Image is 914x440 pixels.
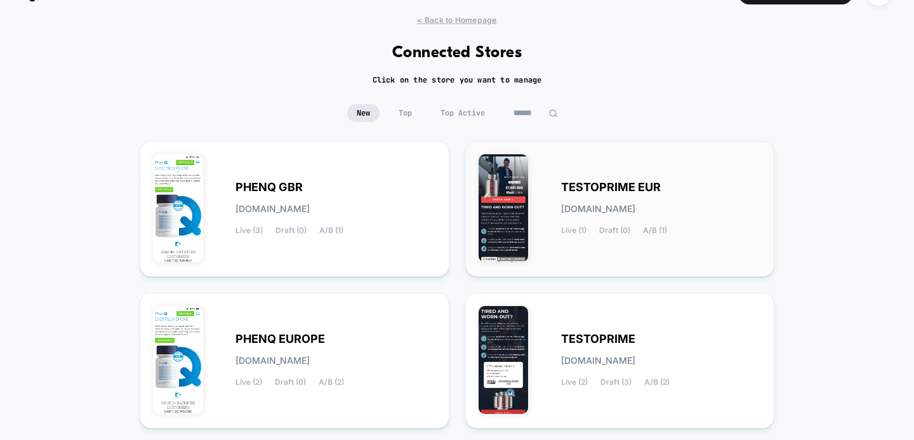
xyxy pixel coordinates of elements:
[153,154,203,262] img: PHENQ_GBR
[599,226,630,235] span: Draft (0)
[417,15,496,25] span: < Back to Homepage
[347,104,380,122] span: New
[479,154,529,262] img: TESTOPRIME_EUR
[235,183,303,192] span: PHENQ GBR
[235,204,310,213] span: [DOMAIN_NAME]
[643,226,667,235] span: A/B (1)
[319,226,343,235] span: A/B (1)
[561,335,635,343] span: TESTOPRIME
[235,378,262,387] span: Live (2)
[561,378,588,387] span: Live (2)
[561,356,635,365] span: [DOMAIN_NAME]
[431,104,494,122] span: Top Active
[275,378,306,387] span: Draft (0)
[561,204,635,213] span: [DOMAIN_NAME]
[235,335,325,343] span: PHENQ EUROPE
[644,378,670,387] span: A/B (2)
[235,226,263,235] span: Live (3)
[561,226,586,235] span: Live (1)
[235,356,310,365] span: [DOMAIN_NAME]
[373,75,542,85] h2: Click on the store you want to manage
[600,378,632,387] span: Draft (3)
[548,109,558,118] img: edit
[389,104,421,122] span: Top
[392,44,522,62] h1: Connected Stores
[153,306,203,414] img: PHENQ_EUROPE
[319,378,344,387] span: A/B (2)
[479,306,529,414] img: TESTOPRIME
[561,183,661,192] span: TESTOPRIME EUR
[275,226,307,235] span: Draft (0)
